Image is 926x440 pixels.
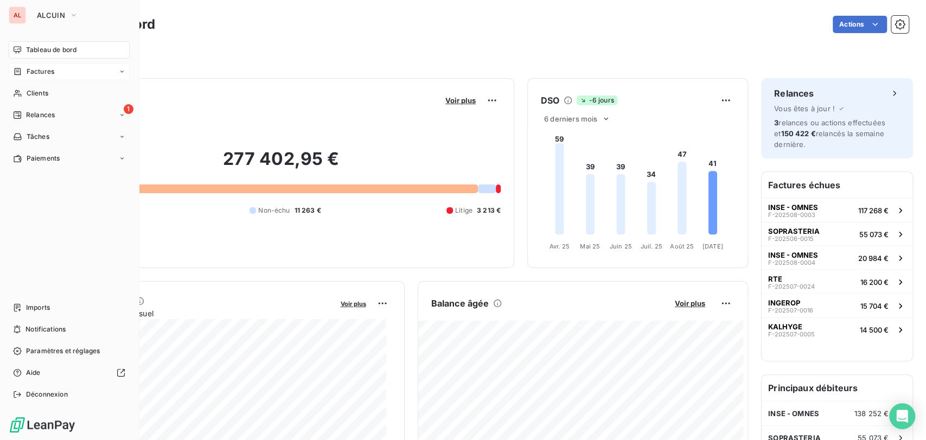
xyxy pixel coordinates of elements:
span: 117 268 € [858,206,889,215]
span: 1 [124,104,133,114]
span: INSE - OMNES [768,203,818,212]
h6: Principaux débiteurs [762,375,912,401]
span: Voir plus [341,300,366,308]
tspan: Mai 25 [580,242,600,250]
span: Paramètres et réglages [26,346,100,356]
button: SOPRASTERIAF-202506-001555 073 € [762,222,912,246]
span: -6 jours [577,95,617,105]
img: Logo LeanPay [9,416,76,433]
span: 3 213 € [477,206,501,215]
span: Imports [26,303,50,313]
span: Factures [27,67,54,76]
span: INSE - OMNES [768,409,819,418]
tspan: [DATE] [703,242,723,250]
span: 3 [774,118,778,127]
span: F-202506-0015 [768,235,814,242]
span: 138 252 € [854,409,889,418]
span: INSE - OMNES [768,251,818,259]
span: RTE [768,275,782,283]
span: 55 073 € [859,230,889,239]
span: 20 984 € [858,254,889,263]
button: INGEROPF-202507-001615 704 € [762,294,912,317]
span: Aide [26,368,41,378]
a: Aide [9,364,130,381]
span: 11 263 € [295,206,321,215]
span: Relances [26,110,55,120]
span: Voir plus [675,299,705,308]
div: AL [9,7,26,24]
div: Open Intercom Messenger [889,403,915,429]
span: SOPRASTERIA [768,227,820,235]
span: Notifications [25,324,66,334]
h6: DSO [541,94,559,107]
span: 15 704 € [860,302,889,310]
span: Paiements [27,154,60,163]
tspan: Juin 25 [610,242,632,250]
tspan: Avr. 25 [550,242,570,250]
span: KALHYGE [768,322,802,331]
tspan: Juil. 25 [641,242,662,250]
span: 6 derniers mois [544,114,597,123]
span: Tableau de bord [26,45,76,55]
span: Litige [455,206,472,215]
span: Non-échu [258,206,290,215]
h6: Balance âgée [431,297,489,310]
span: F-202508-0003 [768,212,815,218]
span: relances ou actions effectuées et relancés la semaine dernière. [774,118,885,149]
button: Actions [833,16,887,33]
h6: Relances [774,87,814,100]
span: 14 500 € [860,326,889,334]
span: Voir plus [445,96,476,105]
span: INGEROP [768,298,800,307]
span: Clients [27,88,48,98]
button: Voir plus [337,298,369,308]
h6: Factures échues [762,172,912,198]
span: F-202508-0004 [768,259,815,266]
span: F-202507-0024 [768,283,815,290]
button: RTEF-202507-002416 200 € [762,270,912,294]
button: INSE - OMNESF-202508-0003117 268 € [762,198,912,222]
button: Voir plus [442,95,479,105]
tspan: Août 25 [670,242,694,250]
span: ALCUIN [37,11,65,20]
button: KALHYGEF-202507-000514 500 € [762,317,912,341]
span: Vous êtes à jour ! [774,104,835,113]
span: Chiffre d'affaires mensuel [61,308,333,319]
button: INSE - OMNESF-202508-000420 984 € [762,246,912,270]
span: Déconnexion [26,390,68,399]
span: Tâches [27,132,49,142]
span: 16 200 € [860,278,889,286]
span: F-202507-0016 [768,307,813,314]
span: 150 422 € [781,129,815,138]
button: Voir plus [672,298,708,308]
h2: 277 402,95 € [61,148,501,181]
span: F-202507-0005 [768,331,815,337]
